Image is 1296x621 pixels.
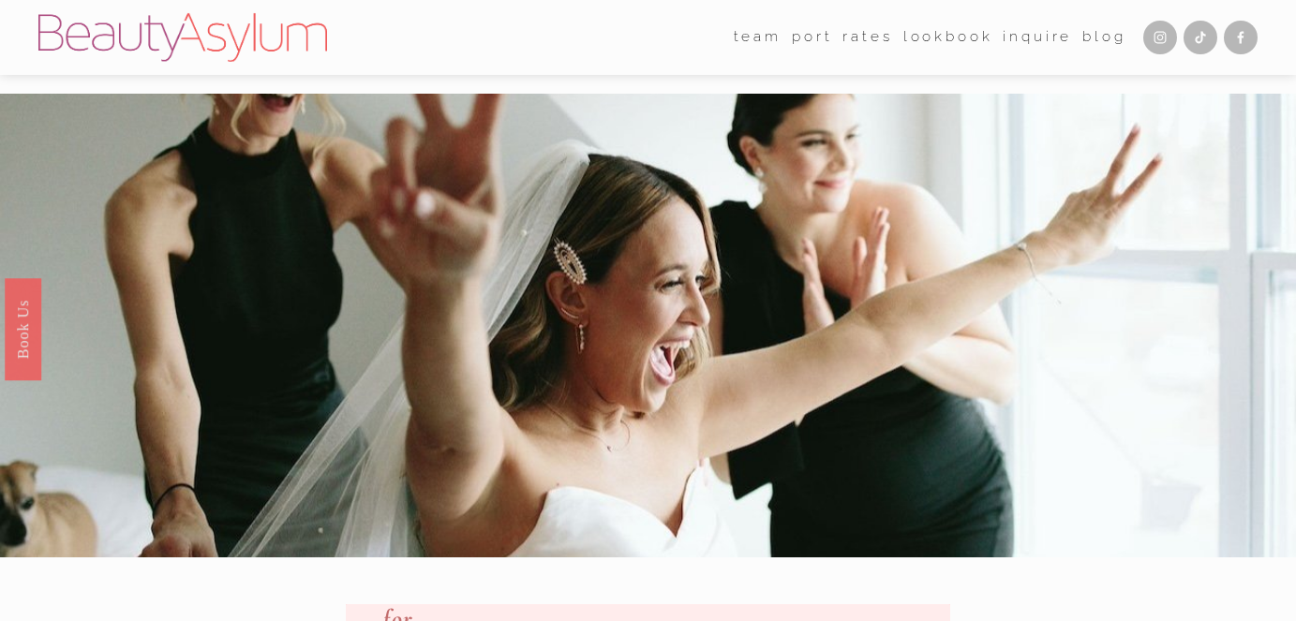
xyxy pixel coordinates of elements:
a: folder dropdown [734,22,782,52]
a: Book Us [5,277,41,379]
span: team [734,24,782,51]
a: TikTok [1184,21,1217,54]
a: Inquire [1003,22,1072,52]
img: Beauty Asylum | Bridal Hair &amp; Makeup Charlotte &amp; Atlanta [38,13,326,62]
a: port [792,22,832,52]
a: Instagram [1143,21,1177,54]
a: Facebook [1224,21,1258,54]
a: Rates [842,22,892,52]
a: Lookbook [903,22,993,52]
a: Blog [1082,22,1125,52]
